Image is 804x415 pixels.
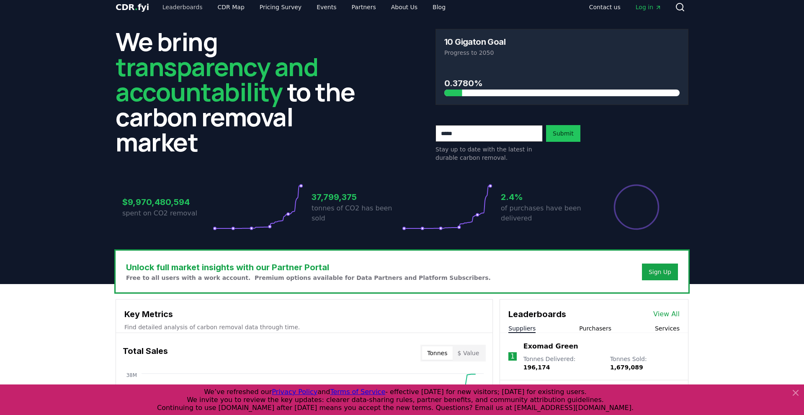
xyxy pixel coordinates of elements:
[116,1,149,13] a: CDR.fyi
[636,3,662,11] span: Log in
[116,49,318,109] span: transparency and accountability
[546,125,580,142] button: Submit
[610,355,680,371] p: Tonnes Sold :
[444,49,680,57] p: Progress to 2050
[422,346,452,360] button: Tonnes
[523,364,550,371] span: 196,174
[642,264,678,280] button: Sign Up
[510,351,515,361] p: 1
[312,203,402,223] p: tonnes of CO2 has been sold
[123,345,168,361] h3: Total Sales
[508,308,566,320] h3: Leaderboards
[444,38,505,46] h3: 10 Gigaton Goal
[501,191,591,203] h3: 2.4%
[126,274,491,282] p: Free to all users with a work account. Premium options available for Data Partners and Platform S...
[523,355,602,371] p: Tonnes Delivered :
[523,341,578,351] a: Exomad Green
[501,203,591,223] p: of purchases have been delivered
[653,309,680,319] a: View All
[135,2,138,12] span: .
[116,29,368,154] h2: We bring to the carbon removal market
[126,261,491,274] h3: Unlock full market insights with our Partner Portal
[579,324,611,333] button: Purchasers
[453,346,484,360] button: $ Value
[655,324,680,333] button: Services
[124,323,484,331] p: Find detailed analysis of carbon removal data through time.
[444,77,680,90] h3: 0.3780%
[122,208,213,218] p: spent on CO2 removal
[312,191,402,203] h3: 37,799,375
[122,196,213,208] h3: $9,970,480,594
[610,364,643,371] span: 1,679,089
[508,324,536,333] button: Suppliers
[613,184,660,231] div: Percentage of sales delivered
[116,2,149,12] span: CDR fyi
[126,372,137,378] tspan: 38M
[435,145,543,162] p: Stay up to date with the latest in durable carbon removal.
[649,268,671,276] a: Sign Up
[124,308,484,320] h3: Key Metrics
